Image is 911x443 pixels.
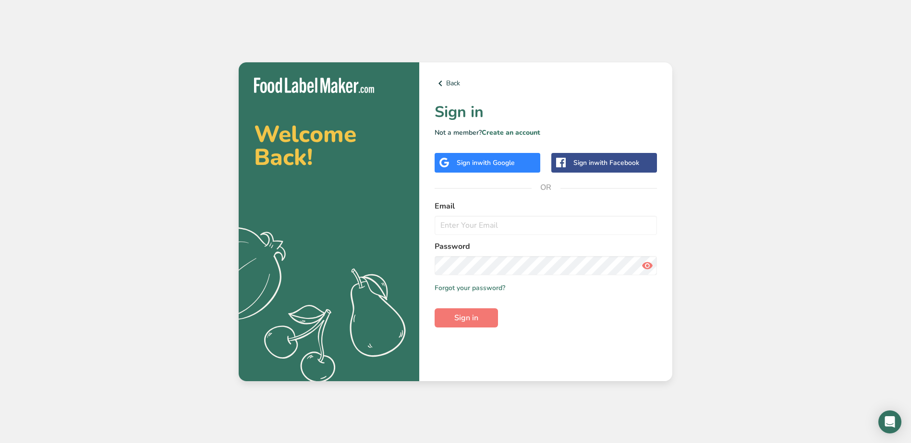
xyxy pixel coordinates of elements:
[594,158,639,167] span: with Facebook
[435,308,498,327] button: Sign in
[435,241,657,252] label: Password
[435,101,657,124] h1: Sign in
[457,158,515,168] div: Sign in
[435,283,505,293] a: Forgot your password?
[435,200,657,212] label: Email
[435,216,657,235] input: Enter Your Email
[573,158,639,168] div: Sign in
[477,158,515,167] span: with Google
[878,410,901,433] div: Open Intercom Messenger
[435,128,657,138] p: Not a member?
[435,78,657,89] a: Back
[254,78,374,93] img: Food Label Maker
[254,123,404,169] h2: Welcome Back!
[454,312,478,324] span: Sign in
[532,173,560,202] span: OR
[482,128,540,137] a: Create an account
